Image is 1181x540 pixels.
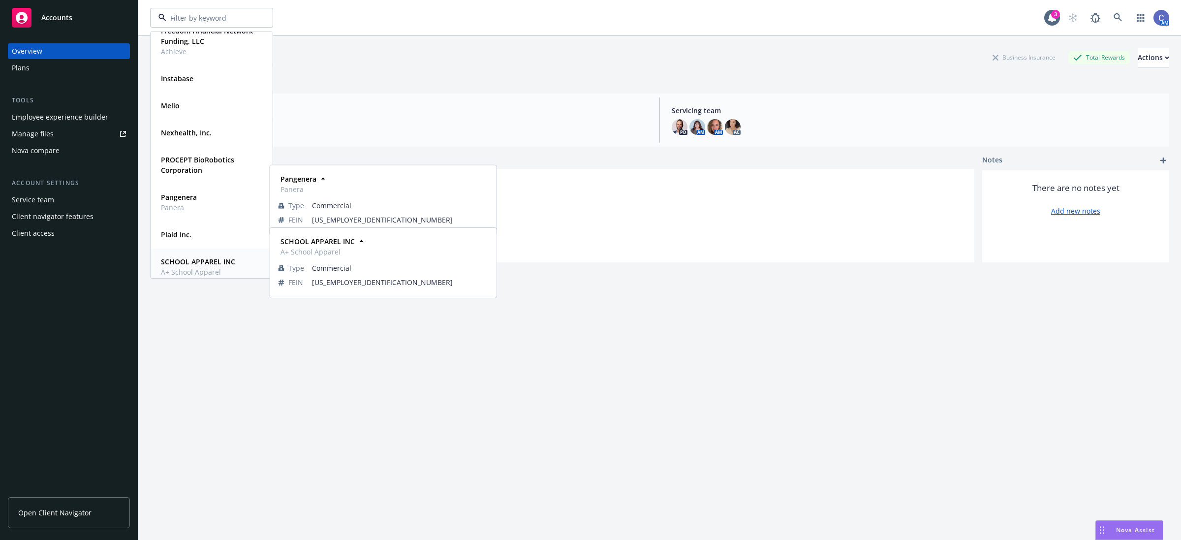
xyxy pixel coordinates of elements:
strong: SCHOOL APPAREL INC [161,257,235,266]
span: Panera [280,184,316,194]
a: Overview [8,43,130,59]
span: Accounts [41,14,72,22]
span: A+ School Apparel [280,247,355,257]
strong: Pangenera [161,192,197,202]
span: A+ School Apparel [161,267,235,277]
span: Account type [158,105,648,116]
div: Manage files [12,126,54,142]
strong: PROCEPT BioRobotics Corporation [161,155,234,175]
img: photo [672,119,687,135]
span: Notes [982,155,1002,166]
img: photo [707,119,723,135]
span: Servicing team [672,105,1161,116]
div: Account settings [8,178,130,188]
div: Client navigator features [12,209,93,224]
div: Business Insurance [988,51,1060,64]
input: Filter by keyword [166,13,253,23]
div: Nova compare [12,143,60,159]
div: Tools [8,95,130,105]
span: Achieve [161,46,260,57]
a: Plans [8,60,130,76]
a: Employee experience builder [8,109,130,125]
strong: Nexhealth, Inc. [161,128,212,137]
strong: Pangenera [280,174,316,184]
a: Report a Bug [1086,8,1105,28]
span: Panera [161,202,197,213]
a: Search [1108,8,1128,28]
div: Service team [12,192,54,208]
div: Total Rewards [1068,51,1130,64]
span: Nova Assist [1116,526,1155,534]
strong: SCHOOL APPAREL INC [280,237,355,246]
div: 3 [1051,10,1060,19]
a: Service team [8,192,130,208]
span: Commercial [312,263,488,273]
a: add [1157,155,1169,166]
button: Nova Assist [1095,520,1163,540]
strong: Melio [161,101,180,110]
span: [US_EMPLOYER_IDENTIFICATION_NUMBER] [312,277,488,287]
strong: Instabase [161,74,193,83]
span: FEIN [288,277,303,287]
a: Accounts [8,4,130,32]
img: photo [1153,10,1169,26]
a: Nova compare [8,143,130,159]
a: Client navigator features [8,209,130,224]
a: Switch app [1131,8,1150,28]
span: Type [288,263,304,273]
span: There are no notes yet [1032,182,1119,194]
a: Add new notes [1051,206,1100,216]
div: Employee experience builder [12,109,108,125]
img: photo [725,119,741,135]
div: Overview [12,43,42,59]
img: photo [689,119,705,135]
button: Actions [1138,48,1169,67]
a: Manage files [8,126,130,142]
div: Plans [12,60,30,76]
span: Open Client Navigator [18,508,92,518]
span: EB [158,125,648,135]
div: Drag to move [1096,521,1108,540]
a: Client access [8,225,130,241]
div: Client access [12,225,55,241]
a: Start snowing [1063,8,1083,28]
strong: Plaid Inc. [161,230,191,239]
